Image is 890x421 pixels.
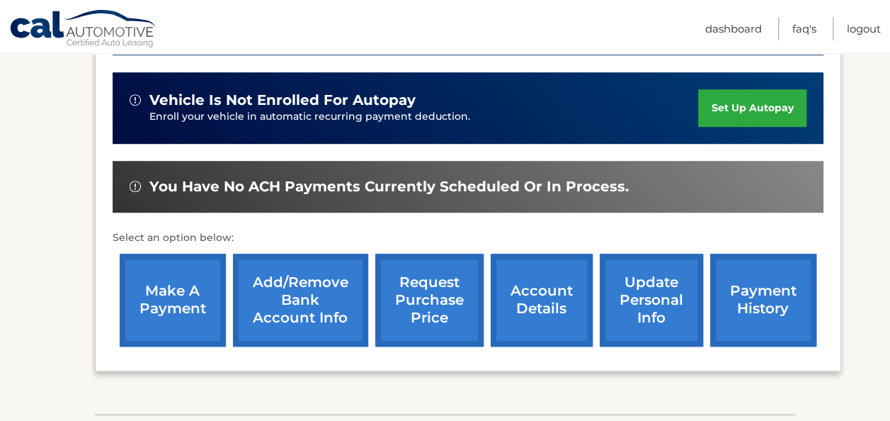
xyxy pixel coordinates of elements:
a: request purchase price [375,254,484,347]
p: Enroll your vehicle in automatic recurring payment deduction. [149,109,699,125]
span: You have no ACH payments currently scheduled or in process. [149,178,629,196]
a: Cal Automotive [9,9,158,50]
a: update personal info [600,254,703,347]
a: payment history [710,254,816,347]
img: alert-white.svg [130,181,141,192]
a: set up autopay [698,89,806,127]
p: Select an option below: [113,230,823,247]
a: account details [491,254,593,347]
a: make a payment [120,254,226,347]
a: Add/Remove bank account info [233,254,368,347]
a: FAQ's [792,17,816,40]
span: vehicle is not enrolled for autopay [149,91,416,109]
img: alert-white.svg [130,94,141,106]
a: Dashboard [705,17,762,40]
a: Logout [847,17,881,40]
